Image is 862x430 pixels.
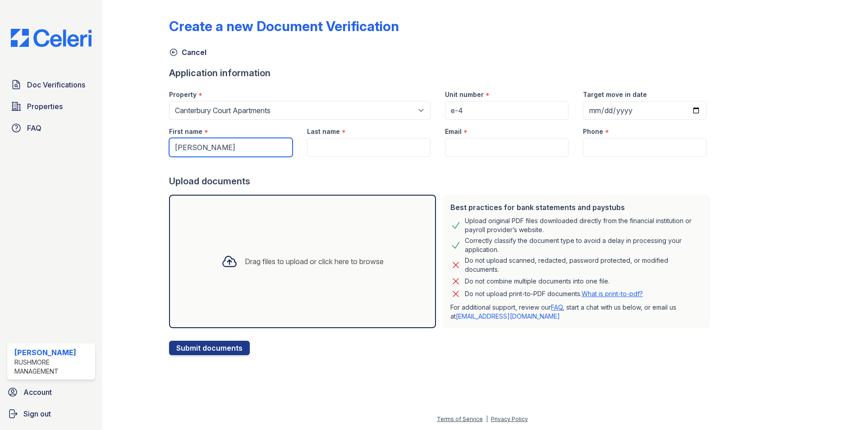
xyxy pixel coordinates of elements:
a: Terms of Service [437,416,483,422]
a: Cancel [169,47,206,58]
span: Sign out [23,408,51,419]
label: Target move in date [583,90,647,99]
img: CE_Logo_Blue-a8612792a0a2168367f1c8372b55b34899dd931a85d93a1a3d3e32e68fde9ad4.png [4,29,99,47]
div: Do not upload scanned, redacted, password protected, or modified documents. [465,256,703,274]
label: First name [169,127,202,136]
span: Properties [27,101,63,112]
div: Best practices for bank statements and paystubs [450,202,703,213]
label: Email [445,127,462,136]
div: Upload original PDF files downloaded directly from the financial institution or payroll provider’... [465,216,703,234]
a: Privacy Policy [491,416,528,422]
span: Doc Verifications [27,79,85,90]
a: What is print-to-pdf? [582,290,643,297]
div: Drag files to upload or click here to browse [245,256,384,267]
span: FAQ [27,123,41,133]
label: Unit number [445,90,484,99]
a: Doc Verifications [7,76,95,94]
div: [PERSON_NAME] [14,347,92,358]
p: Do not upload print-to-PDF documents. [465,289,643,298]
button: Submit documents [169,341,250,355]
div: Do not combine multiple documents into one file. [465,276,610,287]
div: Create a new Document Verification [169,18,399,34]
p: For additional support, review our , start a chat with us below, or email us at [450,303,703,321]
a: FAQ [551,303,563,311]
div: Upload documents [169,175,714,188]
a: Sign out [4,405,99,423]
label: Property [169,90,197,99]
div: Application information [169,67,714,79]
div: Rushmore Management [14,358,92,376]
div: Correctly classify the document type to avoid a delay in processing your application. [465,236,703,254]
a: Account [4,383,99,401]
div: | [486,416,488,422]
a: Properties [7,97,95,115]
a: [EMAIL_ADDRESS][DOMAIN_NAME] [456,312,560,320]
label: Last name [307,127,340,136]
label: Phone [583,127,603,136]
span: Account [23,387,52,398]
a: FAQ [7,119,95,137]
